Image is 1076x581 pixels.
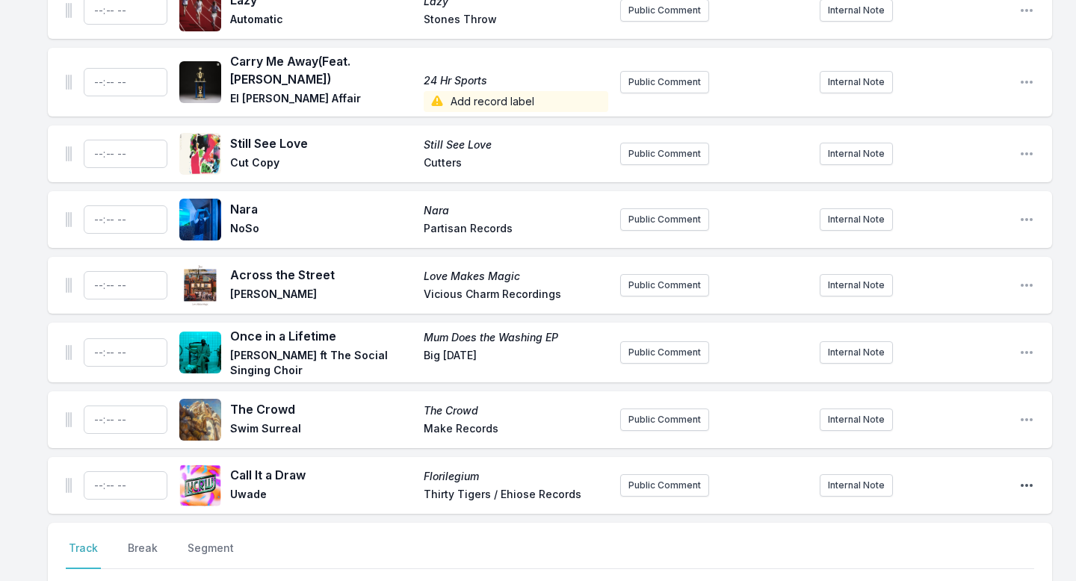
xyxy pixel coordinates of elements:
button: Public Comment [620,71,709,93]
button: Track [66,541,101,569]
span: Across the Street [230,266,415,284]
span: El [PERSON_NAME] Affair [230,91,415,112]
span: Mum Does the Washing EP [424,330,608,345]
span: Big [DATE] [424,348,608,378]
img: Drag Handle [66,412,72,427]
input: Timestamp [84,205,167,234]
button: Open playlist item options [1019,278,1034,293]
span: Once in a Lifetime [230,327,415,345]
button: Open playlist item options [1019,478,1034,493]
button: Public Comment [620,208,709,231]
img: Drag Handle [66,478,72,493]
button: Internal Note [820,341,893,364]
input: Timestamp [84,406,167,434]
span: Love Makes Magic [424,269,608,284]
span: Swim Surreal [230,421,415,439]
span: Nara [230,200,415,218]
span: 24 Hr Sports [424,73,608,88]
img: Drag Handle [66,146,72,161]
span: Cut Copy [230,155,415,173]
button: Public Comment [620,474,709,497]
span: Still See Love [424,137,608,152]
img: Drag Handle [66,345,72,360]
span: [PERSON_NAME] [230,287,415,305]
span: Make Records [424,421,608,439]
img: Still See Love [179,133,221,175]
button: Public Comment [620,341,709,364]
button: Open playlist item options [1019,412,1034,427]
input: Timestamp [84,471,167,500]
span: Still See Love [230,134,415,152]
img: Florilegium [179,465,221,506]
img: Drag Handle [66,75,72,90]
button: Public Comment [620,143,709,165]
span: Thirty Tigers / Ehiose Records [424,487,608,505]
button: Open playlist item options [1019,345,1034,360]
span: Uwade [230,487,415,505]
span: Vicious Charm Recordings [424,287,608,305]
button: Open playlist item options [1019,75,1034,90]
span: Nara [424,203,608,218]
img: Love Makes Magic [179,264,221,306]
button: Break [125,541,161,569]
img: 24 Hr Sports [179,61,221,103]
img: Nara [179,199,221,240]
button: Internal Note [820,474,893,497]
span: Carry Me Away (Feat. [PERSON_NAME]) [230,52,415,88]
span: Stones Throw [424,12,608,30]
span: Add record label [424,91,608,112]
img: Drag Handle [66,3,72,18]
img: Drag Handle [66,212,72,227]
input: Timestamp [84,338,167,367]
button: Public Comment [620,274,709,296]
button: Open playlist item options [1019,146,1034,161]
button: Internal Note [820,208,893,231]
span: The Crowd [424,403,608,418]
img: Mum Does the Washing EP [179,332,221,373]
span: NoSo [230,221,415,239]
img: Drag Handle [66,278,72,293]
span: Call It a Draw [230,466,415,484]
button: Internal Note [820,143,893,165]
button: Open playlist item options [1019,212,1034,227]
button: Segment [185,541,237,569]
span: Partisan Records [424,221,608,239]
input: Timestamp [84,271,167,299]
span: Cutters [424,155,608,173]
img: The Crowd [179,399,221,441]
button: Internal Note [820,274,893,296]
input: Timestamp [84,140,167,168]
button: Open playlist item options [1019,3,1034,18]
span: The Crowd [230,400,415,418]
span: Automatic [230,12,415,30]
input: Timestamp [84,68,167,96]
button: Internal Note [820,408,893,431]
span: [PERSON_NAME] ft The Social Singing Choir [230,348,415,378]
button: Internal Note [820,71,893,93]
span: Florilegium [424,469,608,484]
button: Public Comment [620,408,709,431]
